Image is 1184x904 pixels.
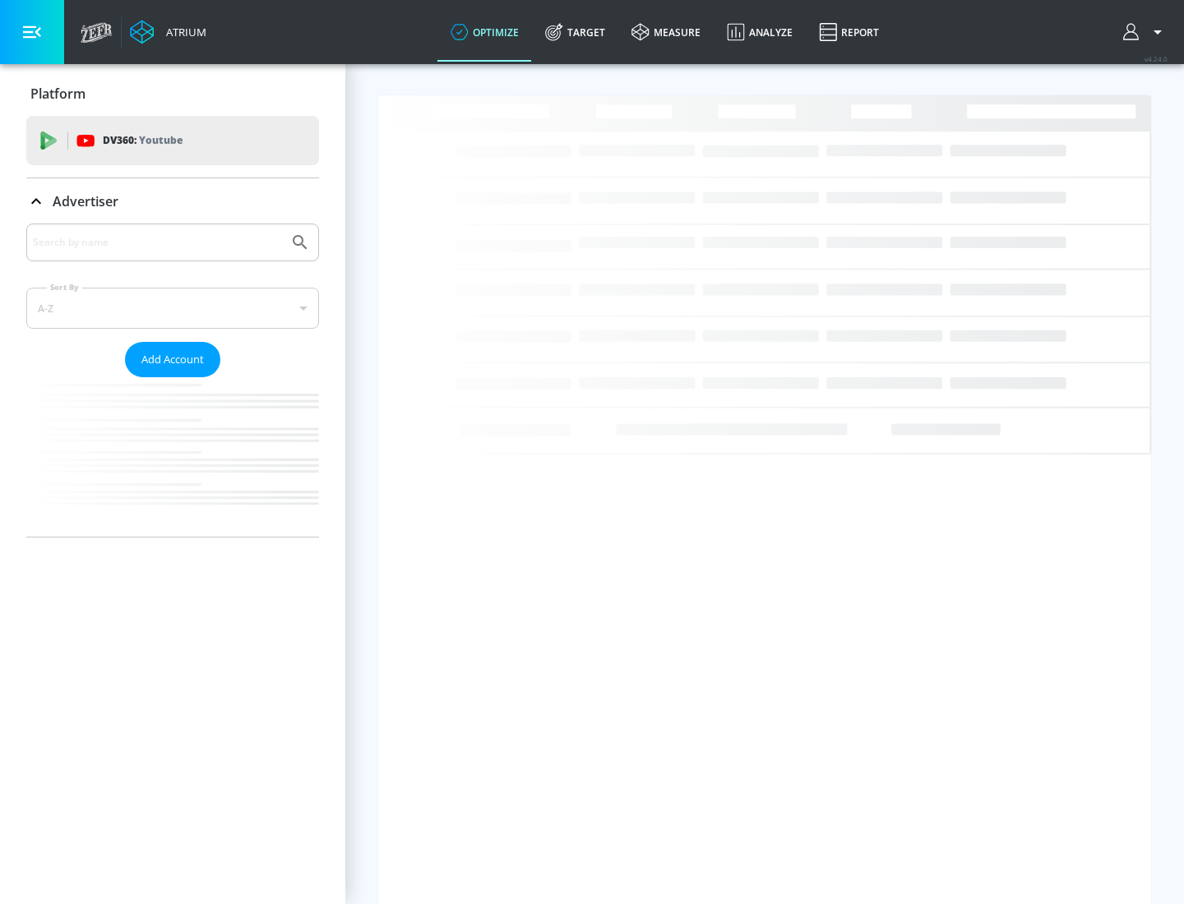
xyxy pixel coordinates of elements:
a: Analyze [714,2,806,62]
button: Add Account [125,342,220,377]
nav: list of Advertiser [26,377,319,537]
p: Platform [30,85,86,103]
a: Atrium [130,20,206,44]
p: Youtube [139,131,183,149]
a: measure [618,2,714,62]
input: Search by name [33,232,282,253]
a: optimize [437,2,532,62]
p: Advertiser [53,192,118,210]
span: Add Account [141,350,204,369]
div: Platform [26,71,319,117]
div: DV360: Youtube [26,116,319,165]
div: Advertiser [26,224,319,537]
a: Target [532,2,618,62]
div: Atrium [160,25,206,39]
label: Sort By [47,282,82,293]
p: DV360: [103,131,183,150]
div: Advertiser [26,178,319,224]
span: v 4.24.0 [1145,54,1168,63]
a: Report [806,2,892,62]
div: A-Z [26,288,319,329]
